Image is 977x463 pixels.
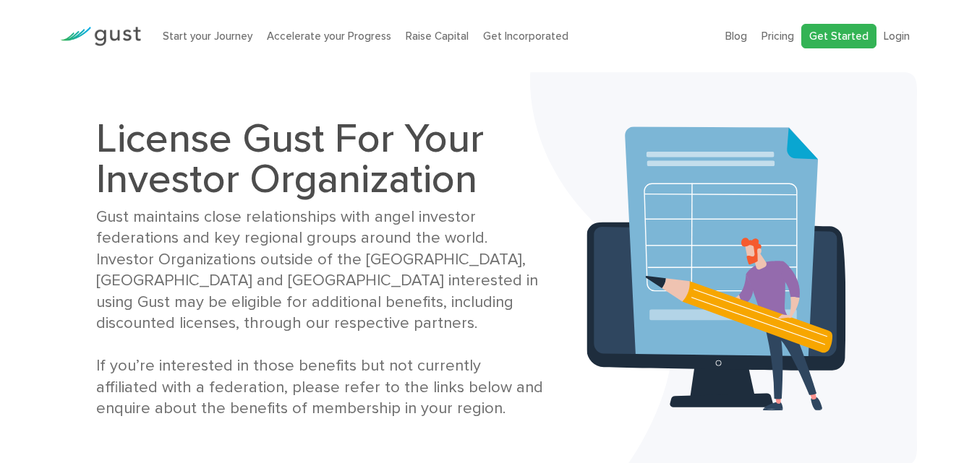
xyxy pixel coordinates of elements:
a: Start your Journey [163,30,252,43]
a: Get Incorporated [483,30,568,43]
a: Accelerate your Progress [267,30,391,43]
div: Gust maintains close relationships with angel investor federations and key regional groups around... [96,207,545,420]
img: Gust Logo [60,27,141,46]
a: Pricing [761,30,794,43]
a: Get Started [801,24,876,49]
h1: License Gust For Your Investor Organization [96,118,545,199]
a: Raise Capital [406,30,469,43]
a: Blog [725,30,747,43]
a: Login [884,30,910,43]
